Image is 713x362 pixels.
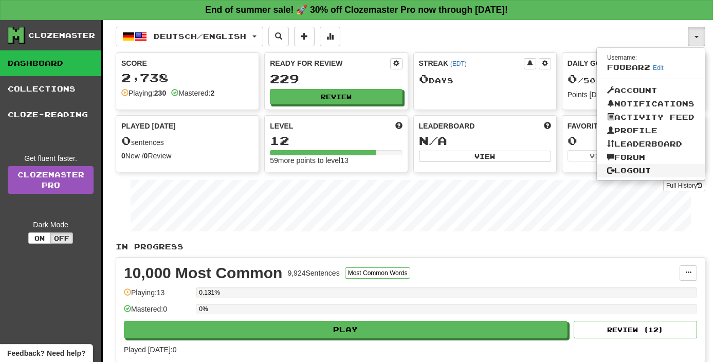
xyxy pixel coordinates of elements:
span: This week in points, UTC [544,121,551,131]
a: (EDT) [450,60,467,67]
button: Play [124,321,568,338]
button: Full History [663,180,705,191]
a: Logout [597,164,705,177]
div: 229 [270,73,402,85]
div: 12 [270,134,402,147]
div: Points [DATE] [568,89,700,100]
button: Add sentence to collection [294,27,315,46]
div: 10,000 Most Common [124,265,282,281]
span: Open feedback widget [7,348,85,358]
span: Score more points to level up [395,121,403,131]
div: 9,924 Sentences [287,268,339,278]
strong: 0 [121,152,125,160]
a: Profile [597,124,705,137]
div: Playing: 13 [124,287,191,304]
span: / 50 [568,76,596,85]
a: Activity Feed [597,111,705,124]
div: Favorites [568,121,700,131]
div: Daily Goal [568,58,687,69]
span: 0 [121,133,131,148]
div: Get fluent faster. [8,153,94,164]
span: Played [DATE] [121,121,176,131]
a: Edit [653,64,664,71]
div: sentences [121,134,253,148]
div: Streak [419,58,524,68]
button: Most Common Words [345,267,411,279]
a: Leaderboard [597,137,705,151]
div: Clozemaster [28,30,95,41]
div: 59 more points to level 13 [270,155,402,166]
div: Score [121,58,253,68]
button: Review [270,89,402,104]
strong: 230 [154,89,166,97]
span: 0 [568,71,577,86]
button: Off [50,232,73,244]
button: Review (12) [574,321,697,338]
strong: 2 [210,89,214,97]
strong: 0 [144,152,148,160]
span: Deutsch / English [154,32,246,41]
a: Notifications [597,97,705,111]
div: Mastered: 0 [124,304,191,321]
p: In Progress [116,242,705,252]
a: Account [597,84,705,97]
div: Ready for Review [270,58,390,68]
span: Played [DATE]: 0 [124,346,176,354]
a: ClozemasterPro [8,166,94,194]
button: Search sentences [268,27,289,46]
strong: End of summer sale! 🚀 30% off Clozemaster Pro now through [DATE]! [205,5,508,15]
button: View [419,151,551,162]
button: On [28,232,51,244]
div: Mastered: [171,88,214,98]
button: View [568,150,632,161]
div: 0 [568,134,700,147]
div: Playing: [121,88,166,98]
span: N/A [419,133,447,148]
button: More stats [320,27,340,46]
div: Dark Mode [8,220,94,230]
span: foobar2 [607,63,650,71]
div: New / Review [121,151,253,161]
button: Deutsch/English [116,27,263,46]
div: 2,738 [121,71,253,84]
span: Level [270,121,293,131]
a: Forum [597,151,705,164]
span: 0 [419,71,429,86]
div: Day s [419,73,551,86]
small: Username: [607,54,637,61]
span: Leaderboard [419,121,475,131]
